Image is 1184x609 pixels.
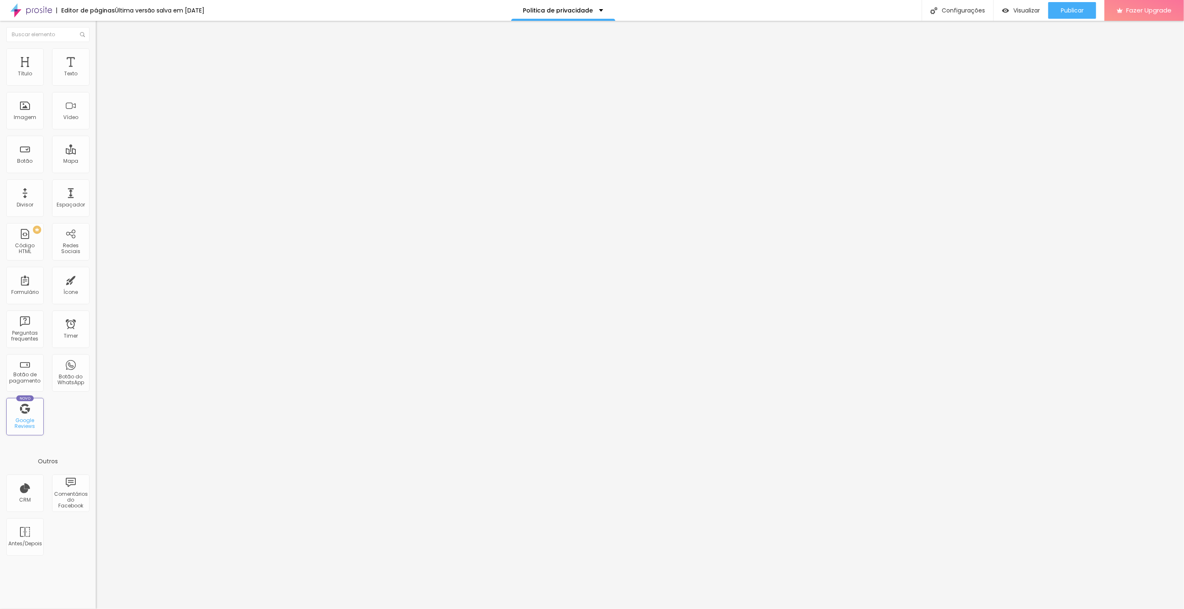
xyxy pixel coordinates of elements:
img: view-1.svg [1002,7,1009,14]
div: Título [18,71,32,77]
button: Publicar [1048,2,1096,19]
div: Antes/Depois [8,541,41,547]
div: Perguntas frequentes [8,330,41,342]
div: Divisor [17,202,33,208]
span: Fazer Upgrade [1126,7,1172,14]
input: Buscar elemento [6,27,90,42]
img: Icone [930,7,938,14]
div: Botão [17,158,33,164]
div: Texto [64,71,77,77]
div: Formulário [11,289,39,295]
div: Botão do WhatsApp [54,374,87,386]
img: Icone [80,32,85,37]
div: Código HTML [8,243,41,255]
div: Mapa [63,158,78,164]
span: Publicar [1061,7,1084,14]
button: Visualizar [994,2,1048,19]
div: Comentários do Facebook [54,491,87,509]
div: Espaçador [57,202,85,208]
div: Editor de páginas [56,7,115,13]
div: Redes Sociais [54,243,87,255]
div: Google Reviews [8,418,41,430]
div: Ícone [64,289,78,295]
div: CRM [19,497,31,503]
iframe: Editor [96,21,1184,609]
div: Botão de pagamento [8,372,41,384]
div: Imagem [14,114,36,120]
div: Última versão salva em [DATE] [115,7,204,13]
p: Politica de privacidade [523,7,593,13]
div: Vídeo [63,114,78,120]
div: Novo [16,395,34,401]
span: Visualizar [1013,7,1040,14]
div: Timer [64,333,78,339]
